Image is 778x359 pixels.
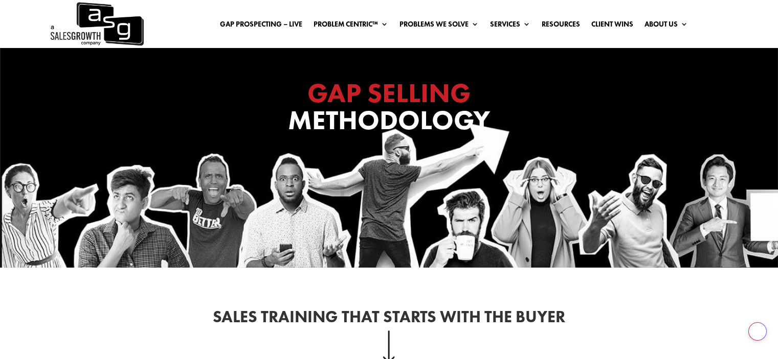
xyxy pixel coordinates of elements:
[220,20,302,32] a: Gap Prospecting – LIVE
[399,20,479,32] a: Problems We Solve
[542,20,580,32] a: Resources
[314,20,388,32] a: Problem Centric™
[591,20,633,32] a: Client Wins
[113,309,665,330] h2: Sales Training That Starts With the Buyer
[644,20,688,32] a: About Us
[185,80,594,139] h1: Methodology
[307,76,471,110] span: GAP SELLING
[490,20,530,32] a: Services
